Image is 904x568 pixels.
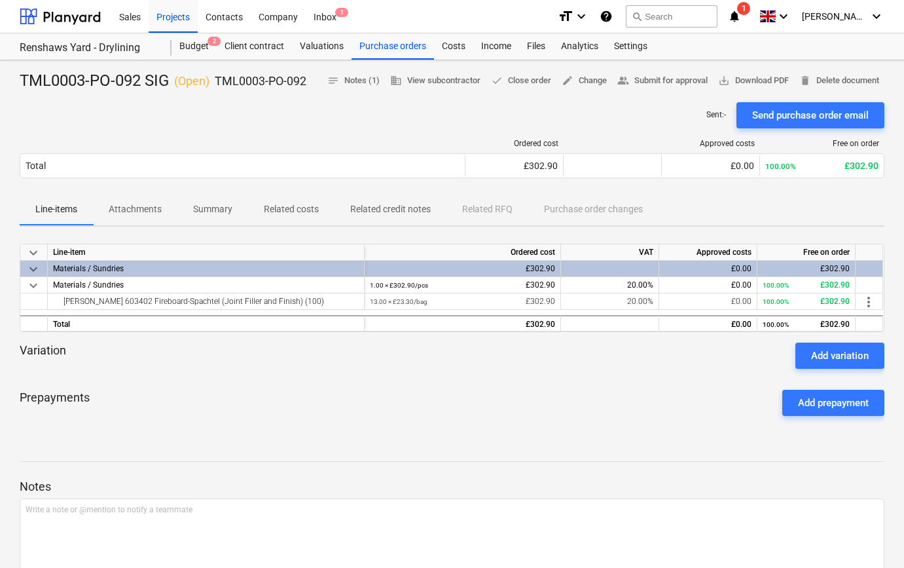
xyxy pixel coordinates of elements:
[765,161,878,171] div: £302.90
[706,109,726,121] p: Sent : -
[794,71,884,91] button: Delete document
[612,71,713,91] button: Submit for approval
[370,316,555,333] div: £302.90
[26,261,41,277] span: keyboard_arrow_down
[327,73,380,88] span: Notes (1)
[370,282,428,289] small: 1.00 × £302.90 / pcs
[765,139,879,148] div: Free on order
[193,202,232,216] p: Summary
[562,73,607,88] span: Change
[35,202,77,216] p: Line-items
[20,41,156,55] div: Renshaws Yard - Drylining
[736,102,884,128] button: Send purchase order email
[370,261,555,277] div: £302.90
[20,390,90,416] p: Prepayments
[174,73,209,89] p: ( Open )
[471,161,558,171] div: £302.90
[561,277,659,293] div: 20.00%
[172,33,217,60] a: Budget2
[486,71,556,91] button: Close order
[335,8,348,17] span: 1
[26,278,41,293] span: keyboard_arrow_down
[327,75,339,86] span: notes
[26,245,41,261] span: keyboard_arrow_down
[370,277,555,293] div: £302.90
[799,73,879,88] span: Delete document
[617,73,708,88] span: Submit for approval
[799,75,811,86] span: delete
[776,9,791,24] i: keyboard_arrow_down
[626,5,717,28] button: Search
[811,347,869,364] div: Add variation
[53,293,359,309] div: Knauf 603402 Fireboard-Spachtel (Joint Filler and Finish) (100)
[763,277,850,293] div: £302.90
[53,261,359,276] div: Materials / Sundries
[292,33,352,60] a: Valuations
[370,298,427,305] small: 13.00 × £23.30 / bag
[434,33,473,60] a: Costs
[737,2,750,15] span: 1
[664,277,751,293] div: £0.00
[26,161,46,171] div: Total
[763,293,850,310] div: £302.90
[763,316,850,333] div: £302.90
[322,71,385,91] button: Notes (1)
[861,294,877,310] span: more_vert
[172,33,217,60] div: Budget
[664,261,751,277] div: £0.00
[765,162,796,171] small: 100.00%
[617,75,629,86] span: people_alt
[352,33,434,60] a: Purchase orders
[390,73,480,88] span: View subcontractor
[728,9,741,24] i: notifications
[556,71,612,91] button: Change
[264,202,319,216] p: Related costs
[763,321,789,328] small: 100.00%
[757,244,856,261] div: Free on order
[718,75,730,86] span: save_alt
[573,9,589,24] i: keyboard_arrow_down
[798,394,869,411] div: Add prepayment
[869,9,884,24] i: keyboard_arrow_down
[606,33,655,60] a: Settings
[763,298,789,305] small: 100.00%
[782,390,884,416] button: Add prepayment
[471,139,558,148] div: Ordered cost
[664,316,751,333] div: £0.00
[385,71,486,91] button: View subcontractor
[491,73,551,88] span: Close order
[795,343,884,369] button: Add variation
[217,33,292,60] a: Client contract
[553,33,606,60] a: Analytics
[763,282,789,289] small: 100.00%
[839,505,904,568] iframe: Chat Widget
[659,244,757,261] div: Approved costs
[763,261,850,277] div: £302.90
[20,343,66,369] p: Variation
[390,75,402,86] span: business
[350,202,431,216] p: Related credit notes
[20,71,306,92] div: TML0003-PO-092 SIG
[600,9,613,24] i: Knowledge base
[562,75,573,86] span: edit
[208,37,221,46] span: 2
[752,107,869,124] div: Send purchase order email
[53,280,124,290] span: Materials / Sundries
[718,73,789,88] span: Download PDF
[109,202,162,216] p: Attachments
[713,71,794,91] button: Download PDF
[519,33,553,60] a: Files
[558,9,573,24] i: format_size
[632,11,642,22] span: search
[561,244,659,261] div: VAT
[370,293,555,310] div: £302.90
[667,139,755,148] div: Approved costs
[473,33,519,60] a: Income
